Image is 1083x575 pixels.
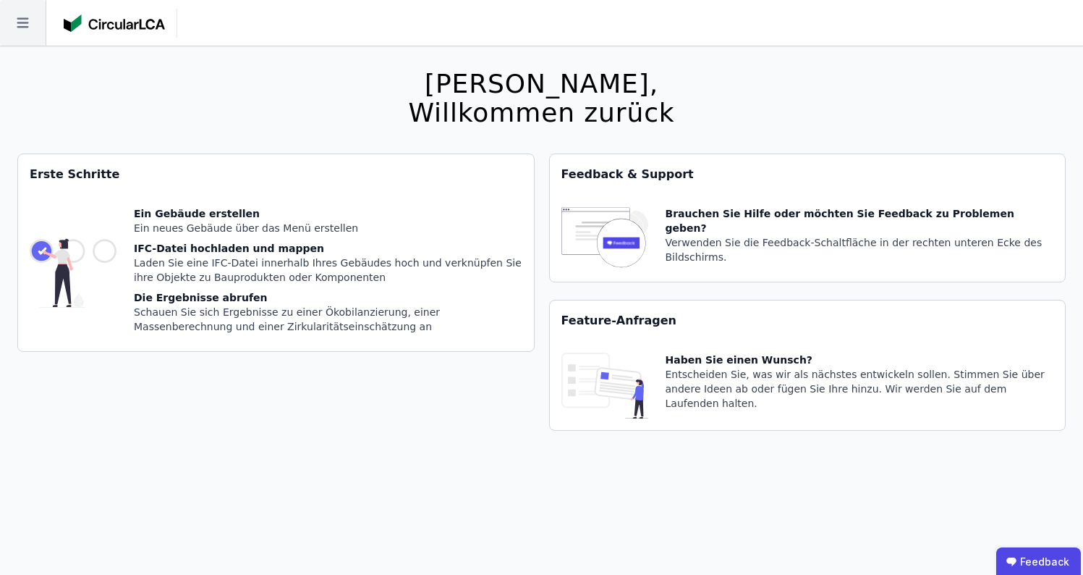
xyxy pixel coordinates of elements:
div: Laden Sie eine IFC-Datei innerhalb Ihres Gebäudes hoch und verknüpfen Sie ihre Objekte zu Bauprod... [134,256,522,285]
div: Entscheiden Sie, was wir als nächstes entwickeln sollen. Stimmen Sie über andere Ideen ab oder fü... [666,367,1054,411]
div: IFC-Datei hochladen und mappen [134,241,522,256]
div: Brauchen Sie Hilfe oder möchten Sie Feedback zu Problemen geben? [666,206,1054,235]
div: Ein neues Gebäude über das Menü erstellen [134,221,522,235]
div: Schauen Sie sich Ergebnisse zu einer Ökobilanzierung, einer Massenberechnung und einer Zirkularit... [134,305,522,334]
img: feedback-icon-HCTs5lye.svg [561,206,648,270]
div: Feedback & Support [550,154,1066,195]
div: Ein Gebäude erstellen [134,206,522,221]
img: Concular [64,14,165,32]
div: [PERSON_NAME], [408,70,674,98]
div: Die Ergebnisse abrufen [134,290,522,305]
div: Feature-Anfragen [550,301,1066,341]
div: Haben Sie einen Wunsch? [666,353,1054,367]
div: Willkommen zurück [408,98,674,127]
img: getting_started_tile-DrF_GRSv.svg [30,206,116,340]
div: Verwenden Sie die Feedback-Schaltfläche in der rechten unteren Ecke des Bildschirms. [666,235,1054,264]
div: Erste Schritte [18,154,534,195]
img: feature_request_tile-UiXE1qGU.svg [561,353,648,419]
